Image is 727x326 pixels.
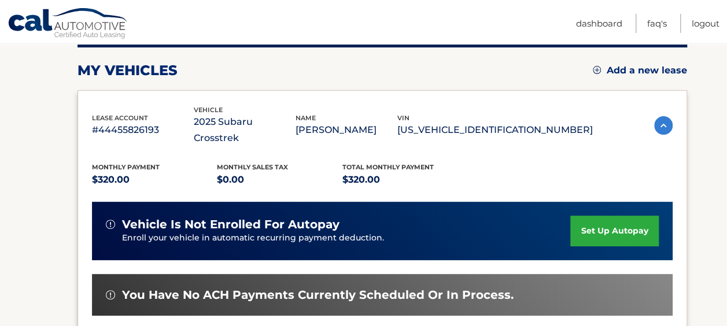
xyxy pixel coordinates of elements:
p: $0.00 [217,172,342,188]
img: add.svg [593,66,601,74]
p: 2025 Subaru Crosstrek [194,114,296,146]
span: You have no ACH payments currently scheduled or in process. [122,288,514,302]
img: alert-white.svg [106,220,115,229]
a: set up autopay [570,216,658,246]
img: accordion-active.svg [654,116,673,135]
span: lease account [92,114,148,122]
p: [US_VEHICLE_IDENTIFICATION_NUMBER] [397,122,593,138]
span: name [296,114,316,122]
a: FAQ's [647,14,667,33]
a: Cal Automotive [8,8,129,41]
span: vin [397,114,409,122]
span: Total Monthly Payment [342,163,434,171]
span: Monthly sales Tax [217,163,288,171]
a: Logout [692,14,719,33]
span: vehicle [194,106,223,114]
h2: my vehicles [78,62,178,79]
span: vehicle is not enrolled for autopay [122,217,339,232]
p: [PERSON_NAME] [296,122,397,138]
img: alert-white.svg [106,290,115,299]
p: $320.00 [342,172,468,188]
span: Monthly Payment [92,163,160,171]
p: $320.00 [92,172,217,188]
a: Dashboard [576,14,622,33]
p: Enroll your vehicle in automatic recurring payment deduction. [122,232,571,244]
p: #44455826193 [92,122,194,138]
a: Add a new lease [593,65,687,76]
